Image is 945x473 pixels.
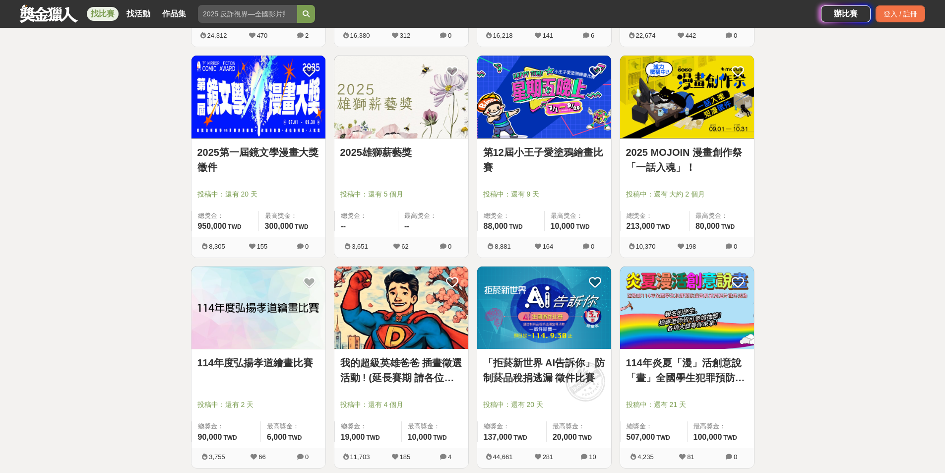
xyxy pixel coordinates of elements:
span: 最高獎金： [693,421,748,431]
a: Cover Image [191,267,325,350]
a: 114年度弘揚孝道繪畫比賽 [197,355,319,370]
a: 我的超級英雄爸爸 插畫徵選活動 ! (延長賽期 請各位踴躍參與) [340,355,462,385]
span: 6,000 [267,433,287,441]
span: 11,703 [350,453,370,461]
a: Cover Image [620,267,754,350]
span: 10,000 [408,433,432,441]
a: 作品集 [158,7,190,21]
span: 總獎金： [627,421,681,431]
span: TWD [723,434,737,441]
span: 81 [687,453,694,461]
span: 44,661 [493,453,513,461]
img: Cover Image [477,56,611,138]
span: 0 [734,32,737,39]
span: -- [404,222,410,230]
span: 總獎金： [341,211,392,221]
span: 最高獎金： [551,211,605,221]
a: 2025雄獅薪藝獎 [340,145,462,160]
img: Cover Image [620,267,754,349]
a: Cover Image [334,56,468,139]
span: 最高獎金： [408,421,462,431]
span: 88,000 [484,222,508,230]
span: 4 [448,453,451,461]
span: 投稿中：還有 21 天 [626,400,748,410]
span: 投稿中：還有 9 天 [483,189,605,200]
span: 155 [257,243,268,250]
span: 8,305 [209,243,225,250]
span: 950,000 [198,222,227,230]
a: 2025第一屆鏡文學漫畫大獎徵件 [197,145,319,175]
span: 投稿中：還有 20 天 [197,189,319,200]
span: 投稿中：還有 大約 2 個月 [626,189,748,200]
span: TWD [366,434,379,441]
span: 最高獎金： [404,211,462,221]
span: 最高獎金： [265,211,319,221]
span: 0 [734,243,737,250]
span: 442 [686,32,696,39]
img: Cover Image [620,56,754,138]
span: 0 [305,243,309,250]
input: 2025 反詐視界—全國影片競賽 [198,5,297,23]
span: 總獎金： [484,211,538,221]
img: Cover Image [334,267,468,349]
span: 總獎金： [198,211,252,221]
span: TWD [433,434,446,441]
span: 投稿中：還有 20 天 [483,400,605,410]
span: 213,000 [627,222,655,230]
a: Cover Image [477,56,611,139]
span: TWD [721,223,735,230]
img: Cover Image [191,267,325,349]
span: 185 [400,453,411,461]
span: TWD [513,434,527,441]
span: 19,000 [341,433,365,441]
span: 3,651 [352,243,368,250]
img: Cover Image [477,267,611,349]
span: TWD [509,223,522,230]
span: 66 [258,453,265,461]
span: 3,755 [209,453,225,461]
span: 0 [734,453,737,461]
span: 總獎金： [627,211,683,221]
a: Cover Image [477,267,611,350]
span: 16,218 [493,32,513,39]
span: 470 [257,32,268,39]
span: 投稿中：還有 5 個月 [340,189,462,200]
span: -- [341,222,346,230]
a: 114年炎夏「漫」活創意說「畫」全國學生犯罪預防漫畫與創意短片徵件 [626,355,748,385]
span: 80,000 [695,222,720,230]
span: TWD [295,223,308,230]
span: 22,674 [636,32,656,39]
span: TWD [576,223,589,230]
span: 90,000 [198,433,222,441]
span: 281 [543,453,554,461]
span: 507,000 [627,433,655,441]
span: TWD [578,434,592,441]
div: 登入 / 註冊 [876,5,925,22]
span: 137,000 [484,433,512,441]
span: 0 [305,453,309,461]
a: 辦比賽 [821,5,871,22]
span: 24,312 [207,32,227,39]
a: Cover Image [620,56,754,139]
span: 10,000 [551,222,575,230]
span: 100,000 [693,433,722,441]
span: 4,235 [637,453,654,461]
span: TWD [656,223,670,230]
span: 2 [305,32,309,39]
span: 164 [543,243,554,250]
a: Cover Image [191,56,325,139]
img: Cover Image [334,56,468,138]
span: 8,881 [495,243,511,250]
span: 0 [448,32,451,39]
a: 第12屆小王子愛塗鴉繪畫比賽 [483,145,605,175]
a: 2025 MOJOIN 漫畫創作祭「一話入魂」！ [626,145,748,175]
span: 10,370 [636,243,656,250]
span: 198 [686,243,696,250]
span: 300,000 [265,222,294,230]
span: 10 [589,453,596,461]
span: 投稿中：還有 4 個月 [340,400,462,410]
span: 投稿中：還有 2 天 [197,400,319,410]
span: 0 [591,243,594,250]
span: 141 [543,32,554,39]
